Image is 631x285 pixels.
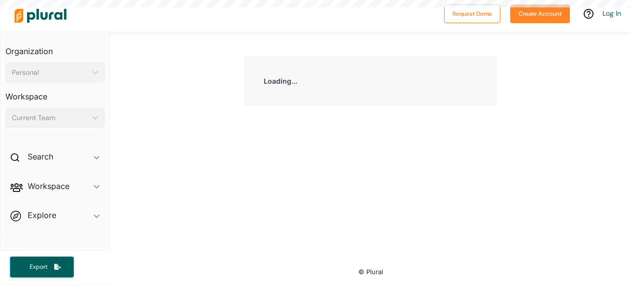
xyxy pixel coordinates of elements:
[602,9,621,18] a: Log In
[510,8,570,18] a: Create Account
[510,4,570,23] button: Create Account
[444,4,500,23] button: Request Demo
[12,67,88,78] div: Personal
[5,37,105,59] h3: Organization
[23,263,54,271] span: Export
[244,56,497,106] div: Loading...
[28,151,53,162] h2: Search
[10,256,74,278] button: Export
[12,113,88,123] div: Current Team
[5,82,105,104] h3: Workspace
[358,268,383,276] small: © Plural
[444,8,500,18] a: Request Demo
